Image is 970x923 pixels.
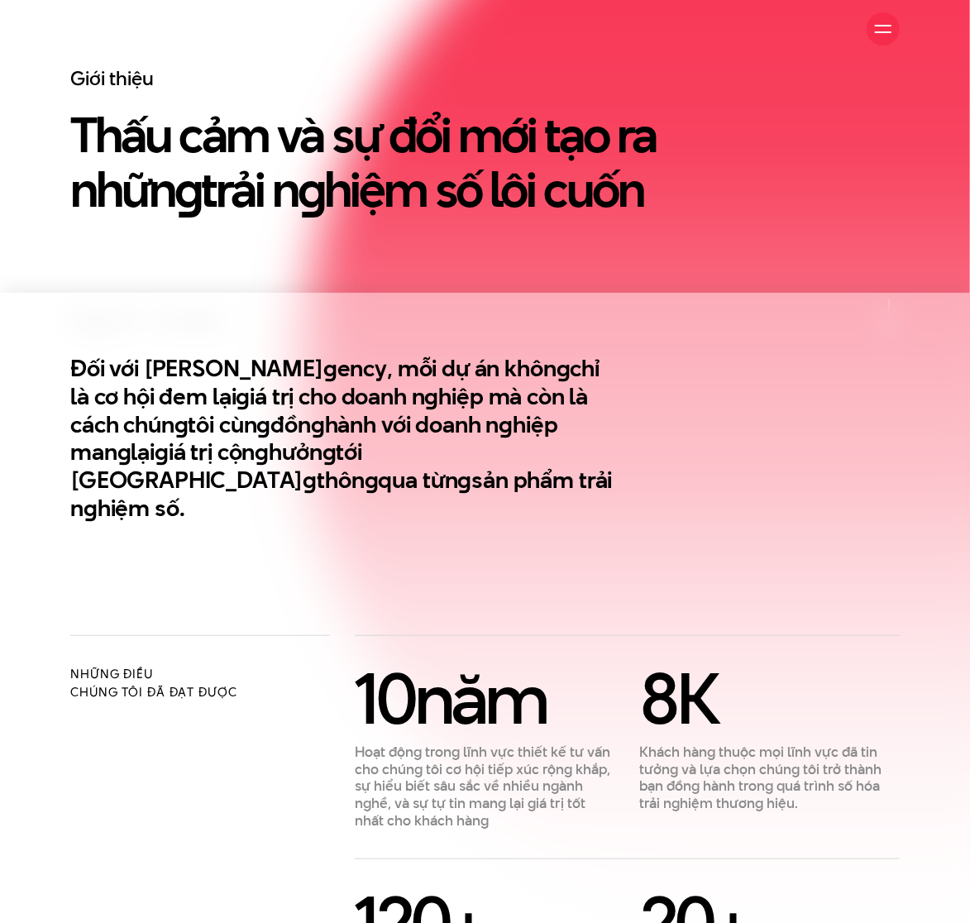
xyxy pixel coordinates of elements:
en: g [311,409,325,441]
en: g [323,352,337,385]
span: 10 [355,648,414,748]
h3: Giới thiệu [70,66,686,92]
en: g [84,492,98,524]
h2: Những điều chúng tôi đã đạt được [70,665,330,701]
p: Khách hàng thuộc mọi lĩnh vực đã tin tưởng và lựa chọn chúng tôi trở thành bạn đồng hành trong qu... [640,744,900,812]
en: g [255,436,269,468]
en: g [155,436,169,468]
h1: Thấu cảm và sự đổi mới tạo ra nhữn trải n hiệm số lôi cuốn [70,108,686,217]
en: g [117,436,131,468]
div: K [640,665,900,731]
span: 8 [640,648,677,748]
en: g [174,155,201,223]
en: g [458,464,472,496]
en: g [425,380,439,413]
h2: Đối với [PERSON_NAME] ency, mỗi dự án khôn chỉ là cơ hội đem lại iá trị cho doanh n hiệp mà còn l... [70,355,615,523]
en: g [365,464,379,496]
en: g [256,409,270,441]
en: g [298,155,324,223]
en: g [236,380,250,413]
en: g [499,409,513,441]
en: g [303,464,317,496]
en: g [174,409,189,441]
en: g [557,352,571,385]
div: năm [355,665,614,731]
p: Hoạt động trong lĩnh vực thiết kế tư vấn cho chúng tôi cơ hội tiếp xúc rộng khắp, sự hiểu biết sâ... [355,744,614,830]
en: g [323,436,337,468]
